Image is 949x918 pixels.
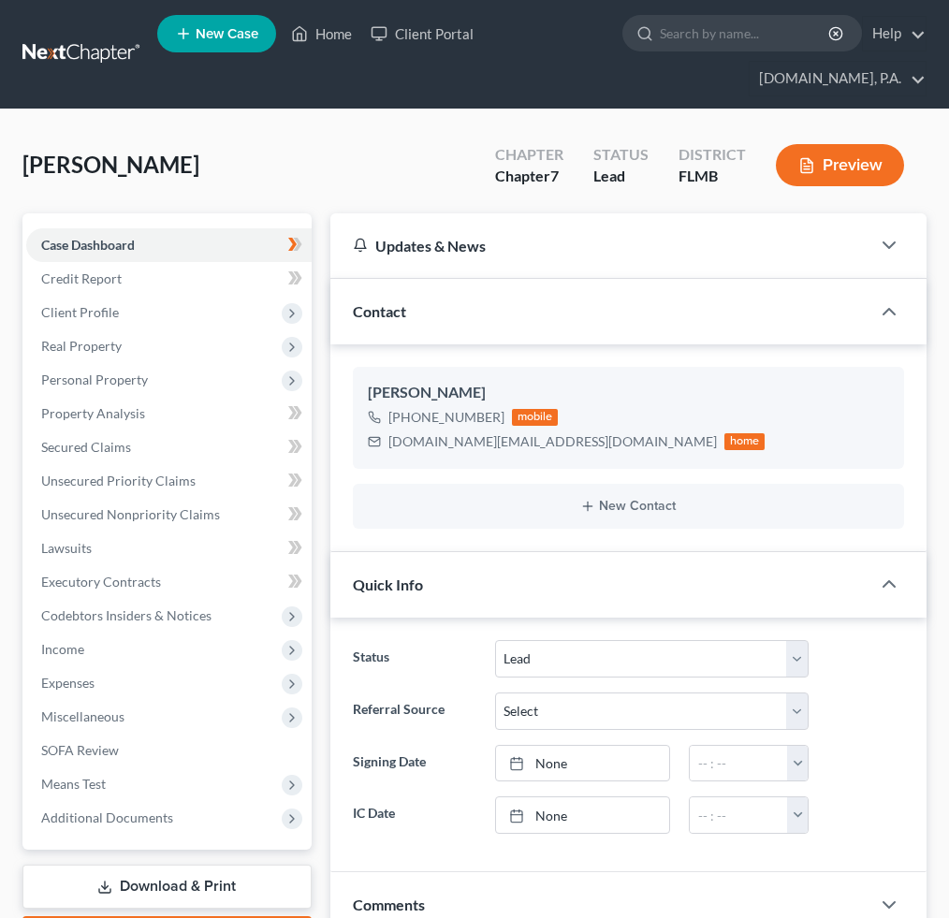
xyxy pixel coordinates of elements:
span: Case Dashboard [41,237,135,253]
label: Signing Date [343,745,486,782]
a: Case Dashboard [26,228,312,262]
span: Comments [353,896,425,913]
div: Updates & News [353,236,848,255]
a: None [496,797,669,833]
label: Referral Source [343,692,486,730]
div: Lead [593,166,649,187]
a: None [496,746,669,781]
span: Lawsuits [41,540,92,556]
span: Client Profile [41,304,119,320]
a: Client Portal [361,17,483,51]
span: [PERSON_NAME] [22,151,199,178]
button: Preview [776,144,904,186]
label: IC Date [343,796,486,834]
div: District [679,144,746,166]
a: Executory Contracts [26,565,312,599]
div: Status [593,144,649,166]
span: SOFA Review [41,742,119,758]
a: Download & Print [22,865,312,909]
a: Credit Report [26,262,312,296]
a: Secured Claims [26,430,312,464]
div: home [724,433,766,450]
span: Codebtors Insiders & Notices [41,607,212,623]
span: Expenses [41,675,95,691]
span: Secured Claims [41,439,131,455]
a: Lawsuits [26,532,312,565]
input: -- : -- [690,746,788,781]
span: Contact [353,302,406,320]
span: New Case [196,27,258,41]
span: 7 [550,167,559,184]
div: Chapter [495,166,563,187]
div: mobile [512,409,559,426]
div: FLMB [679,166,746,187]
a: Home [282,17,361,51]
a: Unsecured Nonpriority Claims [26,498,312,532]
span: Additional Documents [41,809,173,825]
div: [DOMAIN_NAME][EMAIL_ADDRESS][DOMAIN_NAME] [388,432,717,451]
a: Unsecured Priority Claims [26,464,312,498]
input: -- : -- [690,797,788,833]
button: New Contact [368,499,889,514]
span: Miscellaneous [41,708,124,724]
a: SOFA Review [26,734,312,767]
span: Income [41,641,84,657]
a: Help [863,17,926,51]
div: Chapter [495,144,563,166]
a: Property Analysis [26,397,312,430]
span: Executory Contracts [41,574,161,590]
span: Means Test [41,776,106,792]
span: Quick Info [353,576,423,593]
div: [PERSON_NAME] [368,382,889,404]
span: Credit Report [41,270,122,286]
span: Personal Property [41,372,148,387]
span: Property Analysis [41,405,145,421]
span: Unsecured Nonpriority Claims [41,506,220,522]
input: Search by name... [660,16,831,51]
span: Unsecured Priority Claims [41,473,196,488]
a: [DOMAIN_NAME], P.A. [750,62,926,95]
div: [PHONE_NUMBER] [388,408,504,427]
label: Status [343,640,486,678]
span: Real Property [41,338,122,354]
